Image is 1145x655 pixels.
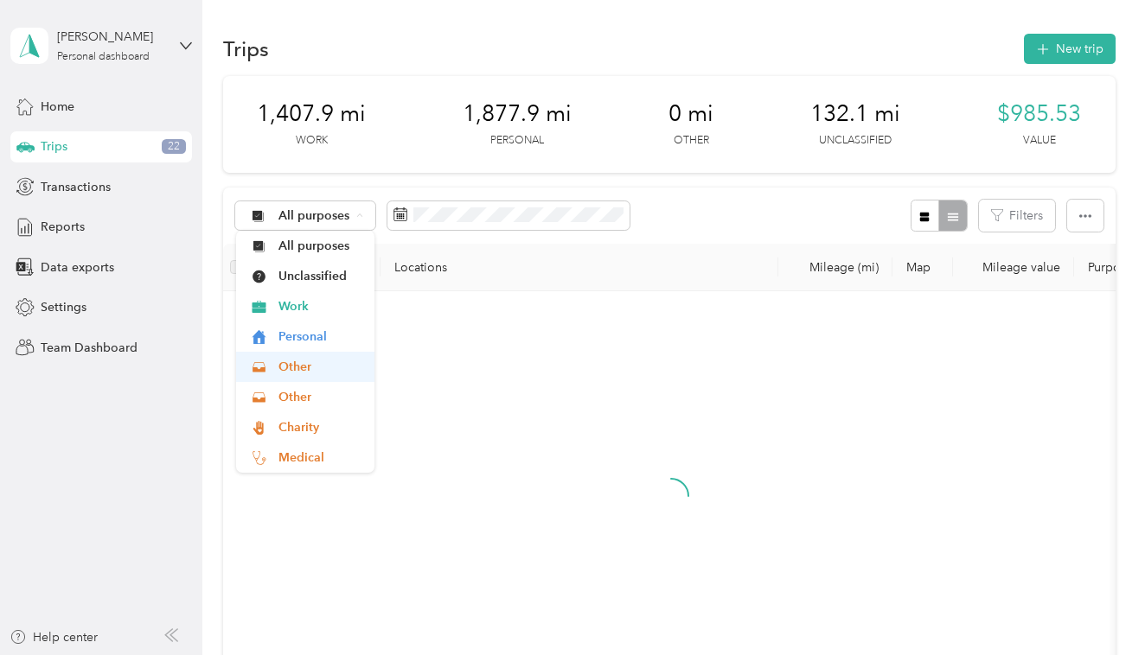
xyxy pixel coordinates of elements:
span: Home [41,98,74,116]
span: All purposes [278,210,350,222]
button: Help center [10,628,98,646]
span: Reports [41,218,85,236]
button: Filters [979,200,1055,232]
span: 1,877.9 mi [463,100,572,128]
span: Transactions [41,178,111,196]
th: Map [892,244,953,291]
span: $985.53 [997,100,1081,128]
h1: Trips [223,40,269,58]
span: Charity [278,418,362,436]
th: Mileage (mi) [778,244,892,291]
span: Work [278,297,362,315]
span: 1,407.9 mi [257,100,366,128]
span: 0 mi [668,100,713,128]
span: Medical [278,448,362,467]
span: Other [278,388,362,406]
span: Personal [278,327,362,346]
span: 132.1 mi [810,100,900,128]
p: Unclassified [819,133,892,149]
span: Settings [41,298,86,316]
div: [PERSON_NAME] [57,28,165,46]
p: Personal [490,133,544,149]
span: Unclassified [278,267,362,285]
span: 22 [162,139,186,155]
p: Value [1023,133,1056,149]
th: Mileage value [953,244,1074,291]
th: Locations [381,244,778,291]
div: Personal dashboard [57,52,150,62]
button: New trip [1024,34,1116,64]
p: Work [296,133,328,149]
span: Trips [41,137,67,156]
span: Data exports [41,258,114,277]
p: Other [674,133,709,149]
span: All purposes [278,237,362,255]
span: Team Dashboard [41,339,138,357]
span: Other [278,358,362,376]
iframe: Everlance-gr Chat Button Frame [1048,558,1145,655]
